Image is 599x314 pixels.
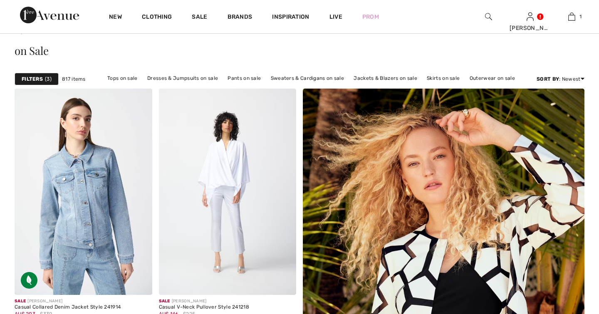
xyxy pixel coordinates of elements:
[21,272,37,289] img: Sustainable Fabric
[465,73,519,84] a: Outerwear on sale
[527,12,534,20] a: Sign In
[15,299,26,304] span: Sale
[579,13,582,20] span: 1
[143,73,222,84] a: Dresses & Jumpsuits on sale
[159,298,250,304] div: [PERSON_NAME]
[568,12,575,22] img: My Bag
[15,298,121,304] div: [PERSON_NAME]
[20,7,79,23] img: 1ère Avenue
[62,75,86,83] span: 817 items
[15,304,121,310] div: Casual Collared Denim Jacket Style 241914
[423,73,464,84] a: Skirts on sale
[22,75,43,83] strong: Filters
[15,89,152,295] img: Casual Collared Denim Jacket Style 241914. Light Blue
[159,89,297,295] img: Casual V-Neck Pullover Style 241218. Vanilla 30
[109,13,122,22] a: New
[527,12,534,22] img: My Info
[272,13,309,22] span: Inspiration
[142,13,172,22] a: Clothing
[485,12,492,22] img: search the website
[159,299,170,304] span: Sale
[329,12,342,21] a: Live
[537,75,584,83] div: : Newest
[192,13,207,22] a: Sale
[267,73,348,84] a: Sweaters & Cardigans on sale
[228,13,252,22] a: Brands
[103,73,142,84] a: Tops on sale
[15,43,48,58] span: on Sale
[537,76,559,82] strong: Sort By
[510,24,550,32] div: [PERSON_NAME]
[223,73,265,84] a: Pants on sale
[159,304,250,310] div: Casual V-Neck Pullover Style 241218
[362,12,379,21] a: Prom
[349,73,421,84] a: Jackets & Blazers on sale
[551,12,592,22] a: 1
[45,75,52,83] span: 3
